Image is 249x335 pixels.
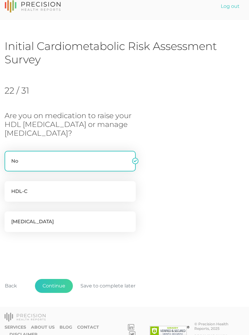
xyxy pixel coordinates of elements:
a: Contact [77,325,99,330]
label: No [5,151,136,171]
h3: Are you on medication to raise your HDL [MEDICAL_DATA] or manage [MEDICAL_DATA]? [5,111,148,138]
button: Continue [35,279,73,293]
a: Blog [60,325,72,330]
label: HDL-C [5,181,136,202]
h1: Initial Cardiometabolic Risk Assessment Survey [5,39,244,66]
button: Save to complete later [73,279,143,293]
a: Log out [216,0,244,12]
label: [MEDICAL_DATA] [5,211,136,232]
a: About Us [31,325,55,330]
div: © Precision Health Reports, 2025 [194,322,244,331]
h2: 22 / 31 [5,85,67,96]
a: Services [5,325,26,330]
